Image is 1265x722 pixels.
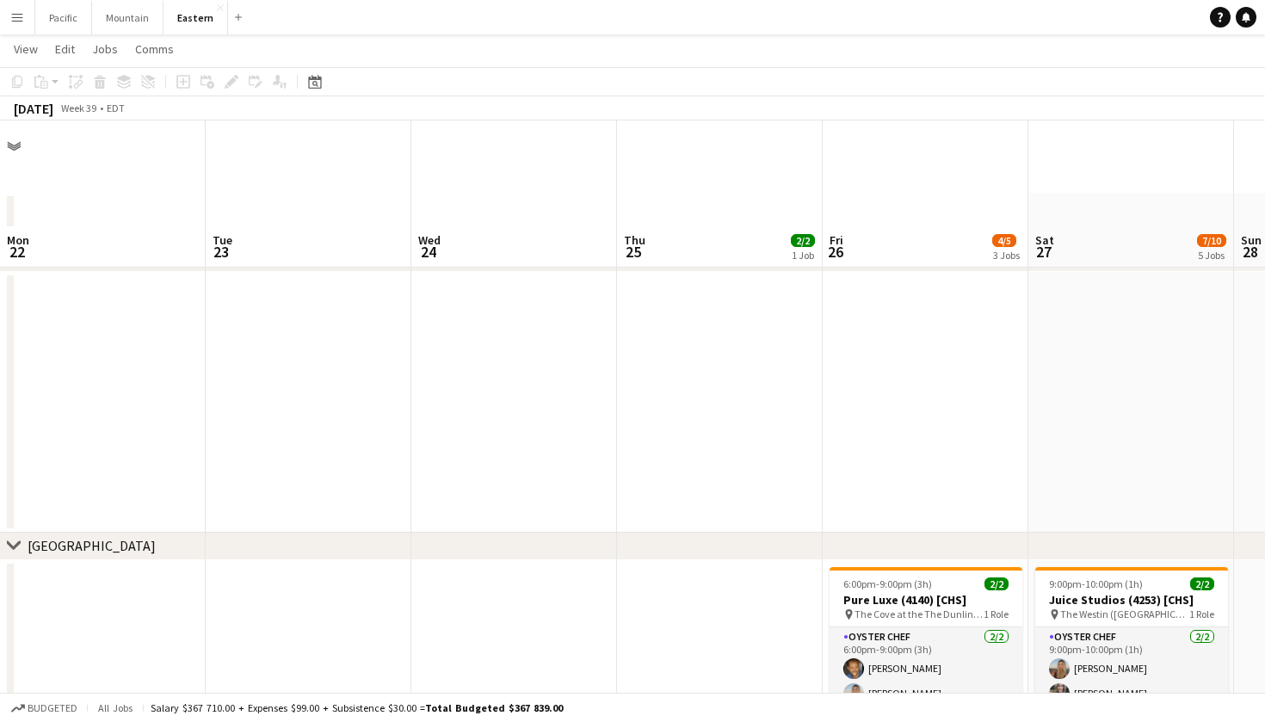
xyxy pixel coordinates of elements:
a: Jobs [85,38,125,60]
span: 27 [1033,242,1054,262]
a: Comms [128,38,181,60]
span: The Cove at the The Dunlin ([PERSON_NAME][GEOGRAPHIC_DATA], [GEOGRAPHIC_DATA]) [855,608,984,620]
span: Edit [55,41,75,57]
app-card-role: Oyster Chef2/29:00pm-10:00pm (1h)[PERSON_NAME][PERSON_NAME] [1035,627,1228,711]
button: Budgeted [9,699,80,718]
div: [DATE] [14,100,53,117]
span: 2/2 [791,234,815,247]
span: View [14,41,38,57]
span: 2/2 [1190,577,1214,590]
app-job-card: 9:00pm-10:00pm (1h)2/2Juice Studios (4253) [CHS] The Westin ([GEOGRAPHIC_DATA], [GEOGRAPHIC_DATA]... [1035,567,1228,711]
div: 5 Jobs [1198,249,1225,262]
div: [GEOGRAPHIC_DATA] [28,537,156,554]
h3: Pure Luxe (4140) [CHS] [830,592,1022,608]
span: 4/5 [992,234,1016,247]
span: 24 [416,242,441,262]
span: 1 Role [1189,608,1214,620]
span: 26 [827,242,843,262]
a: Edit [48,38,82,60]
span: Thu [624,232,645,248]
span: All jobs [95,701,136,714]
span: The Westin ([GEOGRAPHIC_DATA], [GEOGRAPHIC_DATA]) [1060,608,1189,620]
div: Salary $367 710.00 + Expenses $99.00 + Subsistence $30.00 = [151,701,563,714]
span: 23 [210,242,232,262]
span: Total Budgeted $367 839.00 [425,701,563,714]
a: View [7,38,45,60]
span: Jobs [92,41,118,57]
span: Wed [418,232,441,248]
span: 28 [1238,242,1262,262]
button: Pacific [35,1,92,34]
span: Fri [830,232,843,248]
span: Sat [1035,232,1054,248]
button: Eastern [164,1,228,34]
span: Mon [7,232,29,248]
div: EDT [107,102,125,114]
span: 2/2 [984,577,1009,590]
span: Sun [1241,232,1262,248]
span: Budgeted [28,702,77,714]
span: Tue [213,232,232,248]
span: 9:00pm-10:00pm (1h) [1049,577,1143,590]
span: 1 Role [984,608,1009,620]
button: Mountain [92,1,164,34]
span: Comms [135,41,174,57]
span: Week 39 [57,102,100,114]
app-card-role: Oyster Chef2/26:00pm-9:00pm (3h)[PERSON_NAME][PERSON_NAME] [830,627,1022,711]
span: 7/10 [1197,234,1226,247]
h3: Juice Studios (4253) [CHS] [1035,592,1228,608]
app-job-card: 6:00pm-9:00pm (3h)2/2Pure Luxe (4140) [CHS] The Cove at the The Dunlin ([PERSON_NAME][GEOGRAPHIC_... [830,567,1022,711]
span: 22 [4,242,29,262]
div: 1 Job [792,249,814,262]
span: 6:00pm-9:00pm (3h) [843,577,932,590]
span: 25 [621,242,645,262]
div: 3 Jobs [993,249,1020,262]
